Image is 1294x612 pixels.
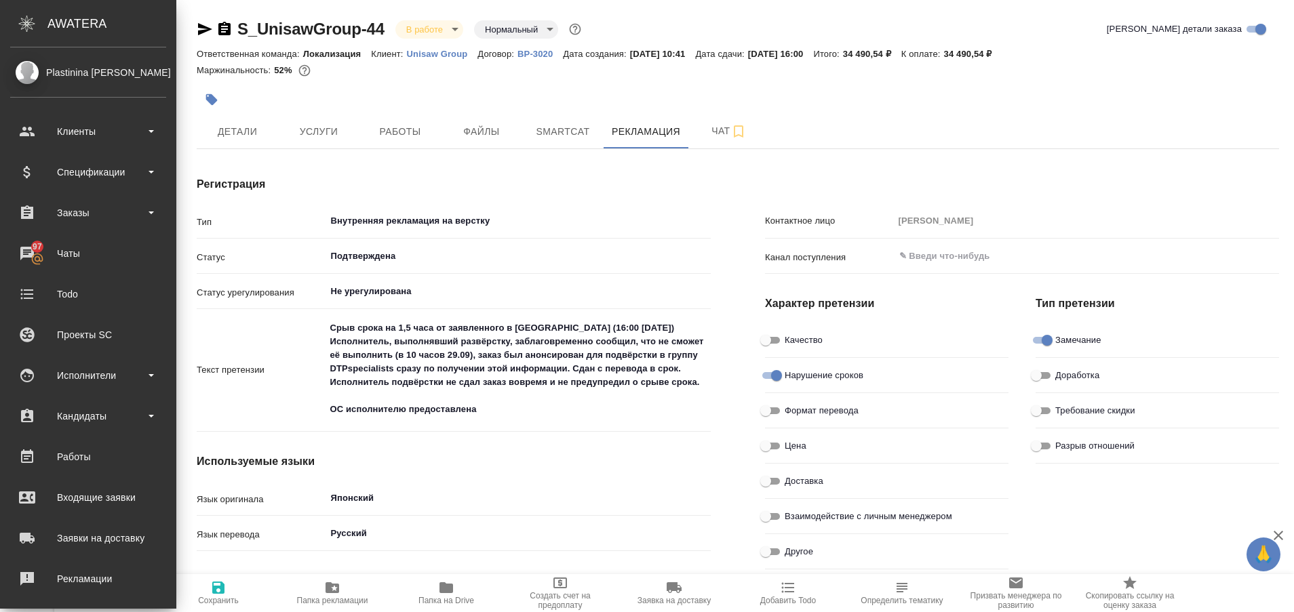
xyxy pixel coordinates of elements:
[10,284,166,304] div: Todo
[197,49,303,59] p: Ответственная команда:
[10,365,166,386] div: Исполнители
[894,211,1280,230] input: Пустое поле
[1073,574,1187,612] button: Скопировать ссылку на оценку заказа
[47,10,176,37] div: AWATERA
[3,562,173,596] a: Рекламации
[765,251,894,264] p: Канал поступления
[1252,540,1275,569] span: 🙏
[813,49,842,59] p: Итого:
[785,474,823,488] span: Доставка
[10,406,166,426] div: Кандидаты
[944,49,1002,59] p: 34 490,54 ₽
[10,487,166,508] div: Входящие заявки
[898,248,1230,264] input: ✎ Введи что-нибудь
[395,20,463,39] div: В работе
[566,20,584,38] button: Доп статусы указывают на важность/срочность заказа
[901,49,944,59] p: К оплате:
[197,363,326,377] p: Текст претензии
[1055,439,1135,453] span: Разрыв отношений
[477,49,517,59] p: Договор:
[563,49,629,59] p: Дата создания:
[695,49,747,59] p: Дата сдачи:
[368,123,433,140] span: Работы
[275,574,389,612] button: Папка рекламации
[1272,255,1274,258] button: Open
[638,596,711,605] span: Заявка на доставку
[197,453,711,470] h4: Используемые языки
[197,21,213,37] button: Скопировать ссылку для ЯМессенджера
[197,528,326,542] p: Язык перевода
[296,62,313,79] button: 13697.79 RUB;
[303,49,372,59] p: Локализация
[3,440,173,474] a: Работы
[1055,369,1099,382] span: Доработка
[517,47,563,59] a: ВР-3020
[197,493,326,506] p: Язык оригинала
[517,49,563,59] p: ВР-3020
[785,333,823,347] span: Качество
[1055,333,1101,347] span: Замечание
[371,49,406,59] p: Клиент:
[697,123,762,140] span: Чат
[10,243,166,264] div: Чаты
[3,521,173,555] a: Заявки на доставку
[731,574,845,612] button: Добавить Todo
[326,317,711,421] textarea: Срыв срока на 1,5 часа от заявленного в [GEOGRAPHIC_DATA] (16:00 [DATE]) Исполнитель, выполнявший...
[237,20,385,38] a: S_UnisawGroup-44
[10,162,166,182] div: Спецификации
[205,123,270,140] span: Детали
[785,545,813,558] span: Другое
[197,65,274,75] p: Маржинальность:
[10,528,166,548] div: Заявки на доставку
[785,369,863,382] span: Нарушение сроков
[3,237,173,270] a: 97Чаты
[197,85,227,115] button: Добавить тэг
[389,574,503,612] button: Папка на Drive
[845,574,959,612] button: Определить тематику
[1055,404,1135,417] span: Требование скидки
[703,532,706,535] button: Open
[198,596,239,605] span: Сохранить
[630,49,696,59] p: [DATE] 10:41
[1036,295,1279,312] h4: Тип претензии
[703,220,706,222] button: Open
[612,123,680,140] span: Рекламация
[703,497,706,499] button: Open
[703,290,706,293] button: Open
[959,574,1073,612] button: Призвать менеджера по развитию
[1081,591,1179,610] span: Скопировать ссылку на оценку заказа
[197,176,711,192] h4: Регистрация
[843,49,901,59] p: 34 490,54 ₽
[760,596,816,605] span: Добавить Todo
[1247,537,1280,571] button: 🙏
[10,325,166,345] div: Проекты SC
[197,216,326,229] p: Тип
[216,21,233,37] button: Скопировать ссылку
[3,481,173,514] a: Входящие заявки
[785,510,952,523] span: Взаимодействие с личным менеджером
[703,255,706,258] button: Open
[765,295,1008,312] h4: Характер претензии
[474,20,558,39] div: В работе
[10,121,166,142] div: Клиенты
[1107,22,1242,36] span: [PERSON_NAME] детали заказа
[10,65,166,80] div: Plastinina [PERSON_NAME]
[3,318,173,352] a: Проекты SC
[785,404,859,417] span: Формат перевода
[503,574,617,612] button: Создать счет на предоплату
[481,24,542,35] button: Нормальный
[197,251,326,264] p: Статус
[24,240,50,253] span: 97
[617,574,731,612] button: Заявка на доставку
[274,65,295,75] p: 52%
[765,214,894,228] p: Контактное лицо
[402,24,447,35] button: В работе
[297,596,368,605] span: Папка рекламации
[530,123,595,140] span: Smartcat
[161,574,275,612] button: Сохранить
[449,123,514,140] span: Файлы
[286,123,351,140] span: Услуги
[197,286,326,300] p: Статус урегулирования
[10,569,166,589] div: Рекламации
[785,439,806,453] span: Цена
